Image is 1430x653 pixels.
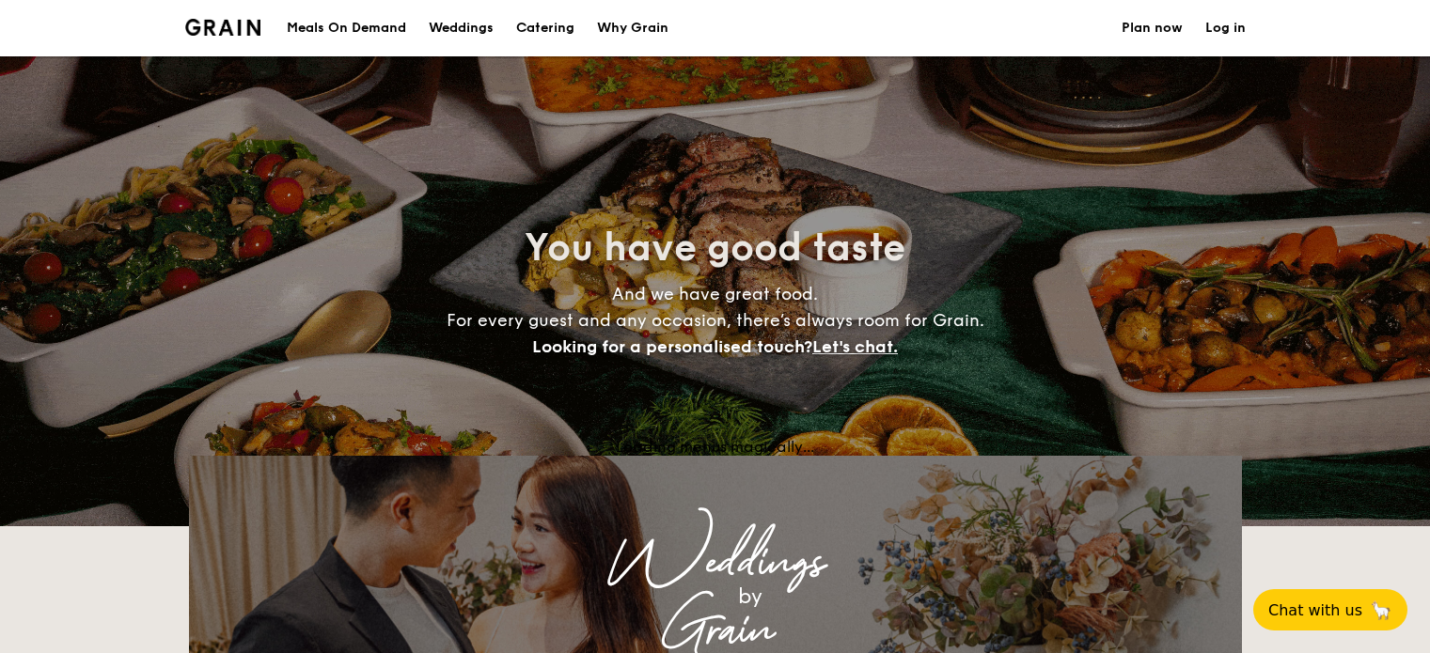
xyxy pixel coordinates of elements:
[424,580,1076,614] div: by
[812,336,898,357] span: Let's chat.
[1253,589,1407,630] button: Chat with us🦙
[185,19,261,36] img: Grain
[354,546,1076,580] div: Weddings
[532,336,812,357] span: Looking for a personalised touch?
[1268,601,1362,619] span: Chat with us
[525,225,905,271] span: You have good taste
[1370,599,1392,621] span: 🦙
[354,614,1076,647] div: Grain
[447,284,984,357] span: And we have great food. For every guest and any occasion, there’s always room for Grain.
[185,19,261,36] a: Logotype
[189,438,1242,456] div: Loading menus magically...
